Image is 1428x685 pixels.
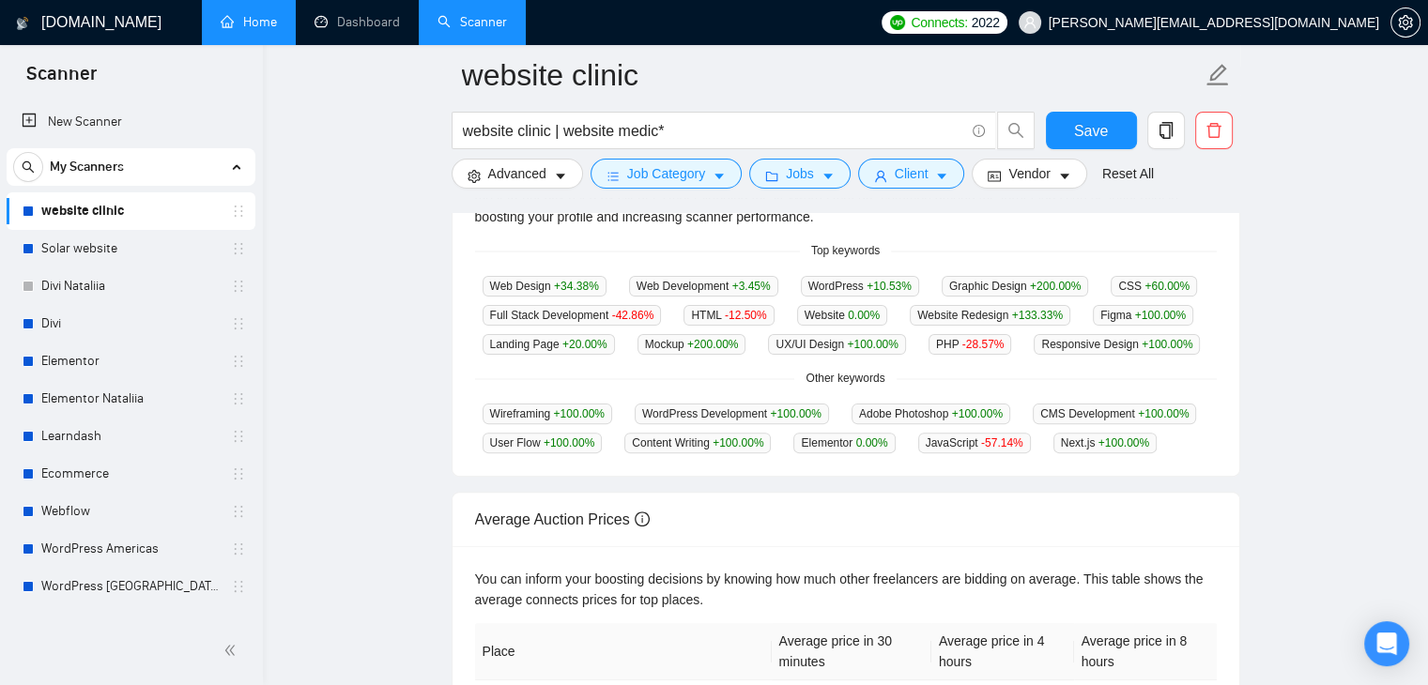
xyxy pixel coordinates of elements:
[1034,334,1200,355] span: Responsive Design
[942,276,1088,297] span: Graphic Design
[972,159,1086,189] button: idcardVendorcaret-down
[998,122,1034,139] span: search
[475,569,1217,610] div: You can inform your boosting decisions by knowing how much other freelancers are bidding on avera...
[41,493,220,530] a: Webflow
[1390,15,1420,30] a: setting
[1058,169,1071,183] span: caret-down
[1144,280,1190,293] span: +60.00 %
[41,455,220,493] a: Ecommerce
[1008,163,1050,184] span: Vendor
[41,605,220,643] a: UI/UX Amricas/[GEOGRAPHIC_DATA]/[GEOGRAPHIC_DATA]
[867,280,912,293] span: +10.53 %
[858,159,965,189] button: userClientcaret-down
[895,163,929,184] span: Client
[231,579,246,594] span: holder
[1390,8,1420,38] button: setting
[1046,112,1137,149] button: Save
[772,623,931,680] th: Average price in 30 minutes
[488,163,546,184] span: Advanced
[231,354,246,369] span: holder
[624,433,771,453] span: Content Writing
[770,407,821,420] span: +100.00 %
[41,192,220,230] a: website clinic
[41,230,220,267] a: Solar website
[475,623,772,680] th: Place
[935,169,948,183] span: caret-down
[475,493,1217,546] div: Average Auction Prices
[41,342,220,380] a: Elementor
[22,103,240,141] a: New Scanner
[483,433,603,453] span: User Flow
[713,169,726,183] span: caret-down
[1074,119,1108,143] span: Save
[41,568,220,605] a: WordPress [GEOGRAPHIC_DATA]
[483,403,612,424] span: Wireframing
[612,309,654,322] span: -42.86 %
[231,466,246,481] span: holder
[41,305,220,342] a: Divi
[1033,403,1196,424] span: CMS Development
[223,641,242,660] span: double-left
[627,163,705,184] span: Job Category
[1074,623,1217,680] th: Average price in 8 hours
[41,418,220,455] a: Learndash
[635,511,650,526] span: info-circle
[483,276,607,297] span: Web Design
[1205,63,1230,87] span: edit
[462,52,1202,99] input: Scanner name...
[1195,112,1233,149] button: delete
[1148,122,1184,139] span: copy
[438,14,507,30] a: searchScanner
[13,152,43,182] button: search
[637,334,746,355] span: Mockup
[11,60,112,99] span: Scanner
[14,160,42,174] span: search
[962,338,1005,351] span: -28.57 %
[544,436,594,449] span: +100.00 %
[231,279,246,294] span: holder
[468,169,481,183] span: setting
[713,436,763,449] span: +100.00 %
[874,169,887,183] span: user
[315,14,400,30] a: dashboardDashboard
[1111,276,1197,297] span: CSS
[231,541,246,556] span: holder
[683,305,774,326] span: HTML
[765,169,778,183] span: folder
[910,305,1070,326] span: Website Redesign
[231,316,246,331] span: holder
[1196,122,1232,139] span: delete
[562,338,607,351] span: +20.00 %
[483,305,662,326] span: Full Stack Development
[1142,338,1192,351] span: +100.00 %
[629,276,778,297] span: Web Development
[1138,407,1189,420] span: +100.00 %
[725,309,767,322] span: -12.50 %
[635,403,829,424] span: WordPress Development
[732,280,771,293] span: +3.45 %
[1093,305,1193,326] span: Figma
[41,267,220,305] a: Divi Nataliia
[1053,433,1157,453] span: Next.js
[1030,280,1081,293] span: +200.00 %
[997,112,1035,149] button: search
[1391,15,1420,30] span: setting
[1147,112,1185,149] button: copy
[918,433,1031,453] span: JavaScript
[554,280,599,293] span: +34.38 %
[452,159,583,189] button: settingAdvancedcaret-down
[821,169,835,183] span: caret-down
[687,338,738,351] span: +200.00 %
[607,169,620,183] span: bars
[793,433,895,453] span: Elementor
[911,12,967,33] span: Connects:
[929,334,1012,355] span: PHP
[554,169,567,183] span: caret-down
[50,148,124,186] span: My Scanners
[1364,621,1409,666] div: Open Intercom Messenger
[848,309,880,322] span: 0.00 %
[972,12,1000,33] span: 2022
[973,125,985,137] span: info-circle
[749,159,851,189] button: folderJobscaret-down
[483,334,615,355] span: Landing Page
